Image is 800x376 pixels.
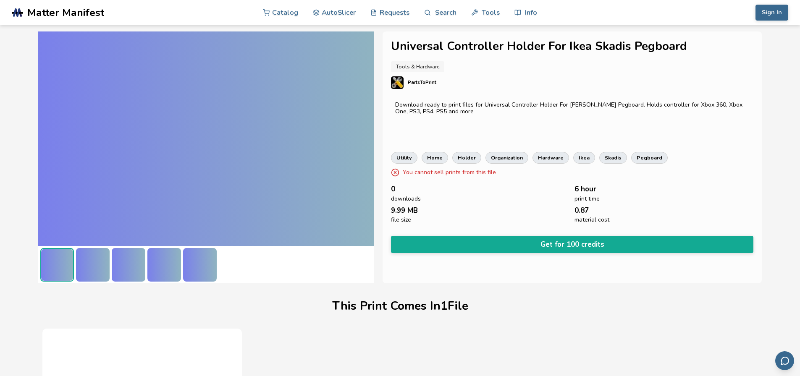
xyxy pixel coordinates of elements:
h1: This Print Comes In 1 File [332,300,468,313]
p: You cannot sell prints from this file [403,168,496,177]
span: 6 hour [574,185,596,193]
a: organization [485,152,528,164]
p: PartsToPrint [408,78,436,87]
span: Matter Manifest [27,7,104,18]
a: ikea [573,152,595,164]
a: Tools & Hardware [391,61,444,72]
a: holder [452,152,481,164]
a: skadis [599,152,627,164]
button: Sign In [755,5,788,21]
img: PartsToPrint's profile [391,76,404,89]
span: print time [574,196,600,202]
span: material cost [574,217,609,223]
span: 9.99 MB [391,206,418,214]
a: utility [391,152,417,164]
span: downloads [391,196,421,202]
h1: Universal Controller Holder For Ikea Skadis Pegboard [391,40,754,53]
a: PartsToPrint's profilePartsToPrint [391,76,754,97]
button: Get for 100 credits [391,236,754,253]
p: Download ready to print files for Universal Controller Holder For [PERSON_NAME] Pegboard. Holds c... [395,102,750,115]
a: home [422,152,448,164]
span: file size [391,217,411,223]
span: 0 [391,185,395,193]
span: 0.87 [574,206,589,214]
a: hardware [532,152,569,164]
button: Send feedback via email [775,351,794,370]
a: pegboard [631,152,668,164]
